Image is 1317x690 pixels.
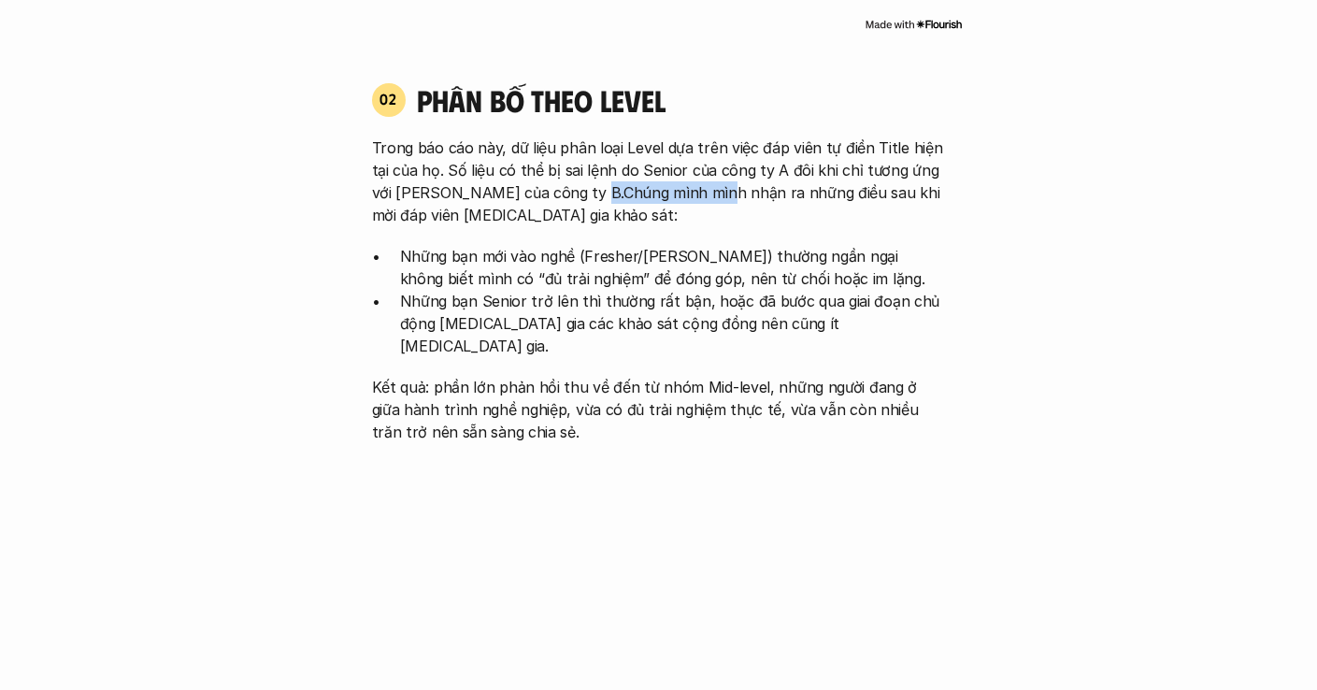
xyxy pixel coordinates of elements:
p: Những bạn mới vào nghề (Fresher/[PERSON_NAME]) thường ngần ngại không biết mình có “đủ trải nghiệ... [400,245,946,290]
img: Made with Flourish [865,17,963,32]
p: Trong báo cáo này, dữ liệu phân loại Level dựa trên việc đáp viên tự điền Title hiện tại của họ. ... [372,137,946,226]
p: Những bạn Senior trở lên thì thường rất bận, hoặc đã bước qua giai đoạn chủ động [MEDICAL_DATA] g... [400,290,946,357]
p: 02 [379,92,397,107]
p: Kết quả: phần lớn phản hồi thu về đến từ nhóm Mid-level, những người đang ở giữa hành trình nghề ... [372,376,946,443]
h4: phân bố theo Level [417,82,946,118]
